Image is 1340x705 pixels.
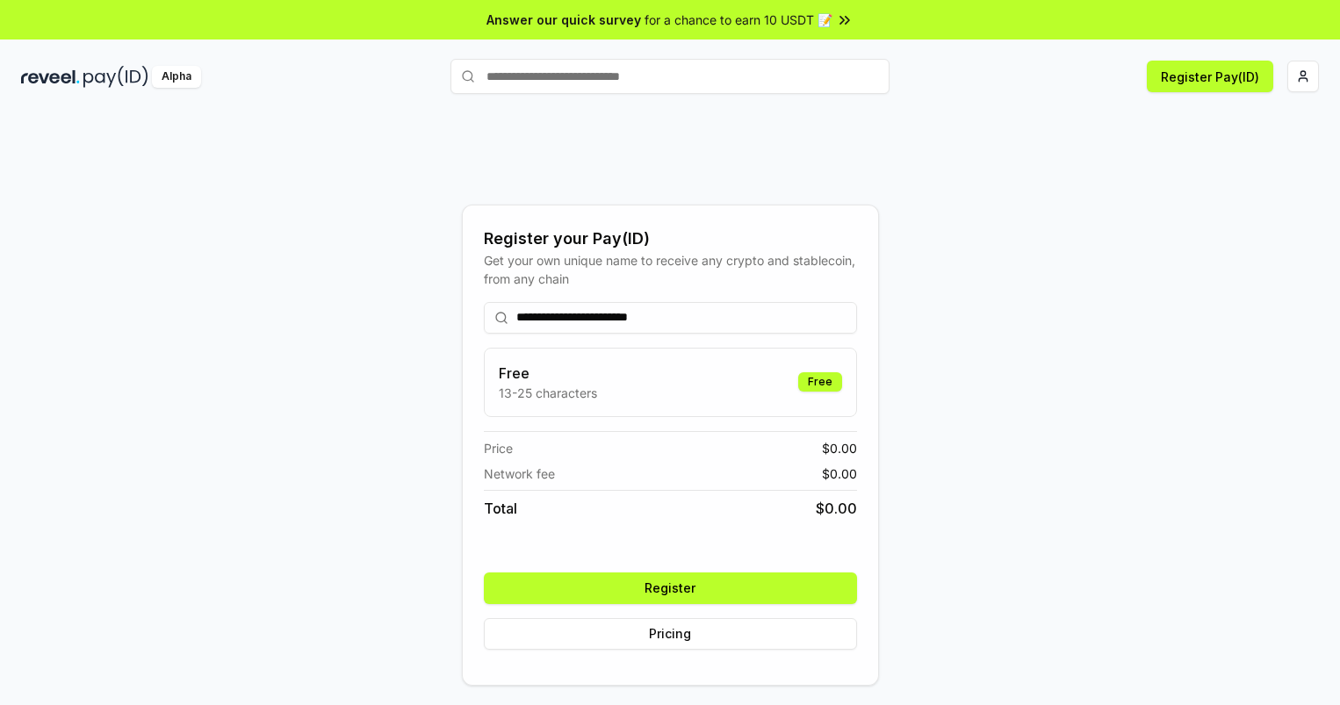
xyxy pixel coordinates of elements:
[21,66,80,88] img: reveel_dark
[484,439,513,457] span: Price
[484,498,517,519] span: Total
[484,572,857,604] button: Register
[822,464,857,483] span: $ 0.00
[798,372,842,392] div: Free
[484,464,555,483] span: Network fee
[484,618,857,650] button: Pricing
[83,66,148,88] img: pay_id
[816,498,857,519] span: $ 0.00
[822,439,857,457] span: $ 0.00
[484,227,857,251] div: Register your Pay(ID)
[152,66,201,88] div: Alpha
[484,251,857,288] div: Get your own unique name to receive any crypto and stablecoin, from any chain
[1147,61,1273,92] button: Register Pay(ID)
[499,363,597,384] h3: Free
[486,11,641,29] span: Answer our quick survey
[645,11,832,29] span: for a chance to earn 10 USDT 📝
[499,384,597,402] p: 13-25 characters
